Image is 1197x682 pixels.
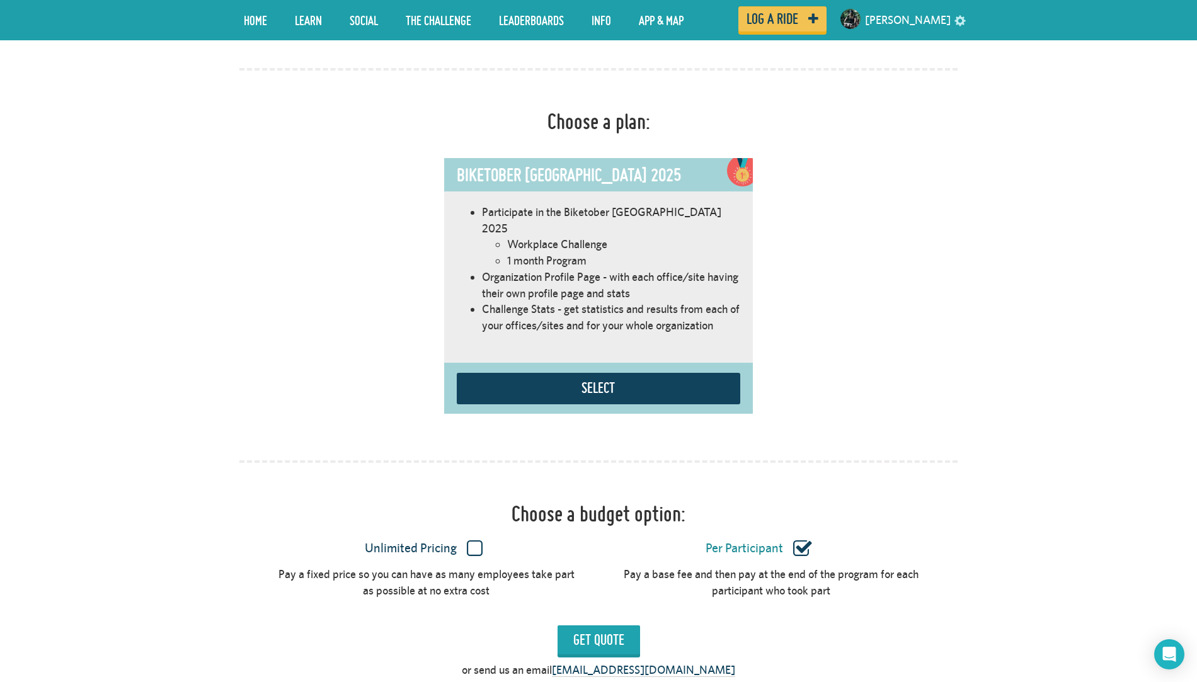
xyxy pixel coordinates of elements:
div: Open Intercom Messenger [1154,639,1184,669]
h1: Choose a budget option: [512,501,685,526]
img: Small navigation user avatar [840,9,861,29]
li: Participate in the Biketober [GEOGRAPHIC_DATA] 2025 [482,204,740,236]
span: Log a ride [747,13,798,25]
li: 1 month Program [507,253,740,269]
a: The Challenge [396,4,481,36]
button: Select [457,373,740,401]
div: Biketober [GEOGRAPHIC_DATA] 2025 [444,158,753,191]
a: Home [234,4,277,36]
li: Challenge Stats - get statistics and results from each of your offices/sites and for your whole o... [482,301,740,333]
li: Workplace Challenge [507,236,740,253]
a: LEARN [285,4,331,36]
a: Social [340,4,387,36]
a: Log a ride [738,6,827,31]
a: [EMAIL_ADDRESS][DOMAIN_NAME] [552,663,735,677]
label: Per Participant [609,540,908,557]
label: Unlimited Pricing [274,540,573,557]
a: [PERSON_NAME] [865,5,951,35]
div: Pay a base fee and then pay at the end of the program for each participant who took part [621,566,920,598]
li: Organization Profile Page - with each office/site having their own profile page and stats [482,269,740,301]
a: settings drop down toggle [954,14,966,26]
p: or send us an email [462,662,735,678]
a: App & Map [629,4,693,36]
a: Leaderboards [490,4,573,36]
input: Get Quote [558,625,640,654]
a: Info [582,4,621,36]
div: Pay a fixed price so you can have as many employees take part as possible at no extra cost [277,566,576,598]
h1: Choose a plan: [547,109,650,134]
